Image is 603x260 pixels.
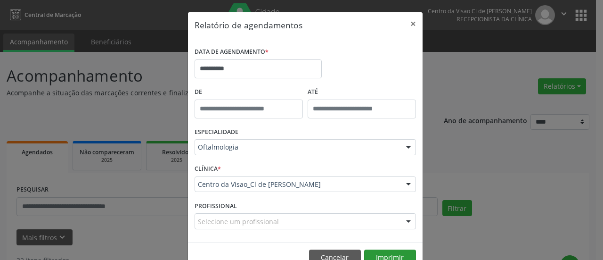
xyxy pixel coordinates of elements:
[195,162,221,176] label: CLÍNICA
[195,45,269,59] label: DATA DE AGENDAMENTO
[195,199,237,213] label: PROFISSIONAL
[195,85,303,100] label: De
[198,217,279,226] span: Selecione um profissional
[198,143,397,152] span: Oftalmologia
[195,125,238,140] label: ESPECIALIDADE
[195,19,302,31] h5: Relatório de agendamentos
[198,180,397,189] span: Centro da Visao_Cl de [PERSON_NAME]
[308,85,416,100] label: ATÉ
[404,12,423,35] button: Close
